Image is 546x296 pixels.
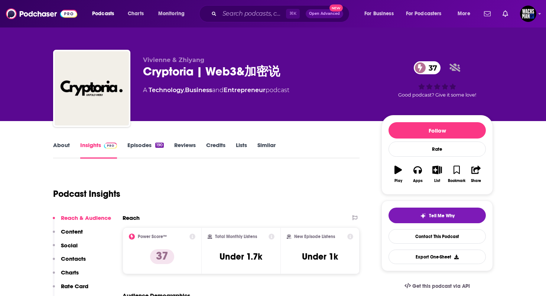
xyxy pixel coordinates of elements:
div: Rate [389,142,486,157]
a: Lists [236,142,247,159]
div: Apps [413,179,423,183]
a: Contact This Podcast [389,229,486,244]
span: Podcasts [92,9,114,19]
button: Share [467,161,486,188]
span: , [184,87,185,94]
p: Content [61,228,83,235]
span: For Business [364,9,394,19]
button: Export One-Sheet [389,250,486,264]
img: Podchaser Pro [104,143,117,149]
img: Podchaser - Follow, Share and Rate Podcasts [6,7,77,21]
button: Charts [53,269,79,283]
a: Technology [149,87,184,94]
div: Share [471,179,481,183]
h2: New Episode Listens [294,234,335,239]
p: Contacts [61,255,86,262]
span: Good podcast? Give it some love! [398,92,476,98]
span: For Podcasters [406,9,442,19]
a: Show notifications dropdown [500,7,511,20]
p: Reach & Audience [61,214,111,221]
a: About [53,142,70,159]
p: 37 [150,249,174,264]
button: Content [53,228,83,242]
span: Get this podcast via API [412,283,470,289]
button: tell me why sparkleTell Me Why [389,208,486,223]
button: open menu [87,8,124,20]
button: Apps [408,161,427,188]
img: tell me why sparkle [420,213,426,219]
h2: Reach [123,214,140,221]
button: List [428,161,447,188]
div: Play [394,179,402,183]
h2: Total Monthly Listens [215,234,257,239]
button: open menu [401,8,452,20]
p: Rate Card [61,283,88,290]
span: Charts [128,9,144,19]
h1: Podcast Insights [53,188,120,199]
span: Tell Me Why [429,213,455,219]
span: 37 [421,61,441,74]
button: open menu [452,8,480,20]
a: Get this podcast via API [399,277,476,295]
div: Search podcasts, credits, & more... [206,5,357,22]
h3: Under 1k [302,251,338,262]
span: Vivienne & Zhiyang [143,56,204,64]
button: Follow [389,122,486,139]
h2: Power Score™ [138,234,167,239]
a: Similar [257,142,276,159]
a: Charts [123,8,148,20]
span: Monitoring [158,9,185,19]
span: New [329,4,343,12]
a: Episodes190 [127,142,164,159]
button: Show profile menu [520,6,536,22]
a: Business [185,87,212,94]
button: open menu [153,8,194,20]
button: Open AdvancedNew [306,9,343,18]
div: Bookmark [448,179,465,183]
h3: Under 1.7k [220,251,262,262]
button: Contacts [53,255,86,269]
button: Social [53,242,78,256]
div: 37Good podcast? Give it some love! [381,56,493,103]
a: Reviews [174,142,196,159]
p: Social [61,242,78,249]
button: open menu [359,8,403,20]
div: List [434,179,440,183]
a: Credits [206,142,225,159]
a: InsightsPodchaser Pro [80,142,117,159]
span: More [458,9,470,19]
button: Reach & Audience [53,214,111,228]
img: User Profile [520,6,536,22]
span: ⌘ K [286,9,300,19]
p: Charts [61,269,79,276]
div: A podcast [143,86,289,95]
div: 190 [155,143,164,148]
span: Open Advanced [309,12,340,16]
a: 37 [414,61,441,74]
a: Entrepreneur [224,87,266,94]
button: Play [389,161,408,188]
img: Cryptoria | Web3&加密说 [55,51,129,126]
a: Show notifications dropdown [481,7,494,20]
input: Search podcasts, credits, & more... [220,8,286,20]
span: Logged in as WachsmanNY [520,6,536,22]
span: and [212,87,224,94]
button: Bookmark [447,161,466,188]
